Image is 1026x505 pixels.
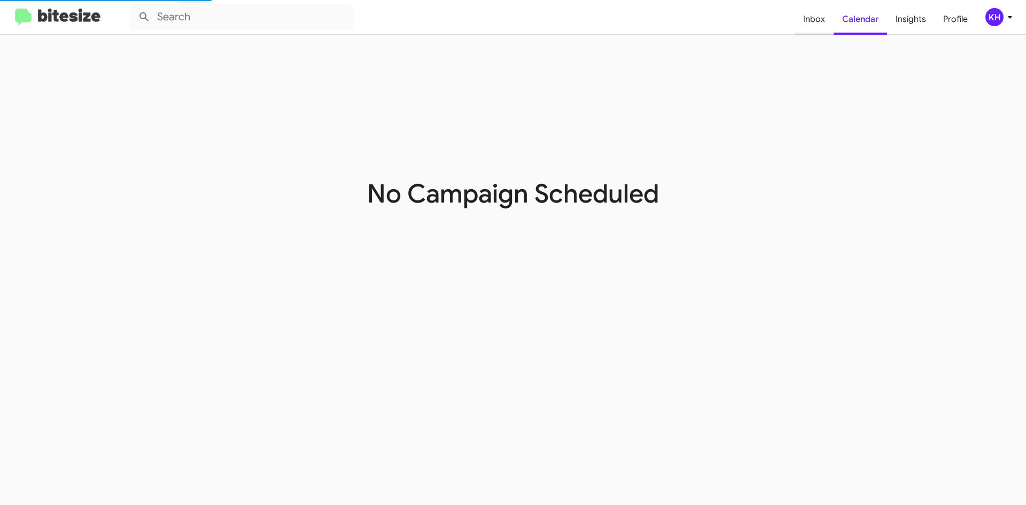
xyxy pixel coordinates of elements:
[887,4,935,35] a: Insights
[985,8,1004,26] div: KH
[834,4,887,35] a: Calendar
[129,4,354,30] input: Search
[976,8,1014,26] button: KH
[935,4,976,35] a: Profile
[795,4,834,35] a: Inbox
